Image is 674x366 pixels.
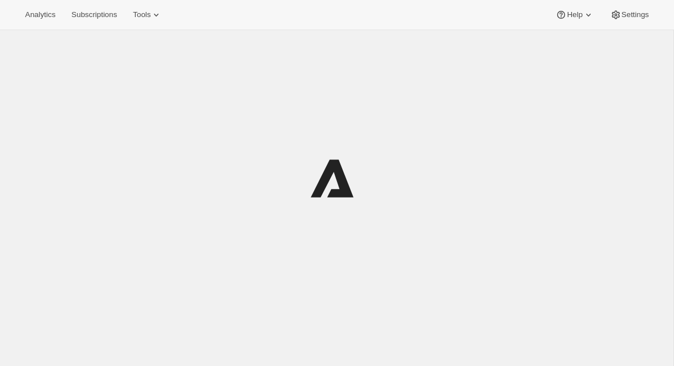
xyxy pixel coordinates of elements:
[603,7,656,23] button: Settings
[622,10,649,19] span: Settings
[71,10,117,19] span: Subscriptions
[25,10,55,19] span: Analytics
[64,7,124,23] button: Subscriptions
[18,7,62,23] button: Analytics
[549,7,600,23] button: Help
[126,7,169,23] button: Tools
[567,10,582,19] span: Help
[133,10,151,19] span: Tools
